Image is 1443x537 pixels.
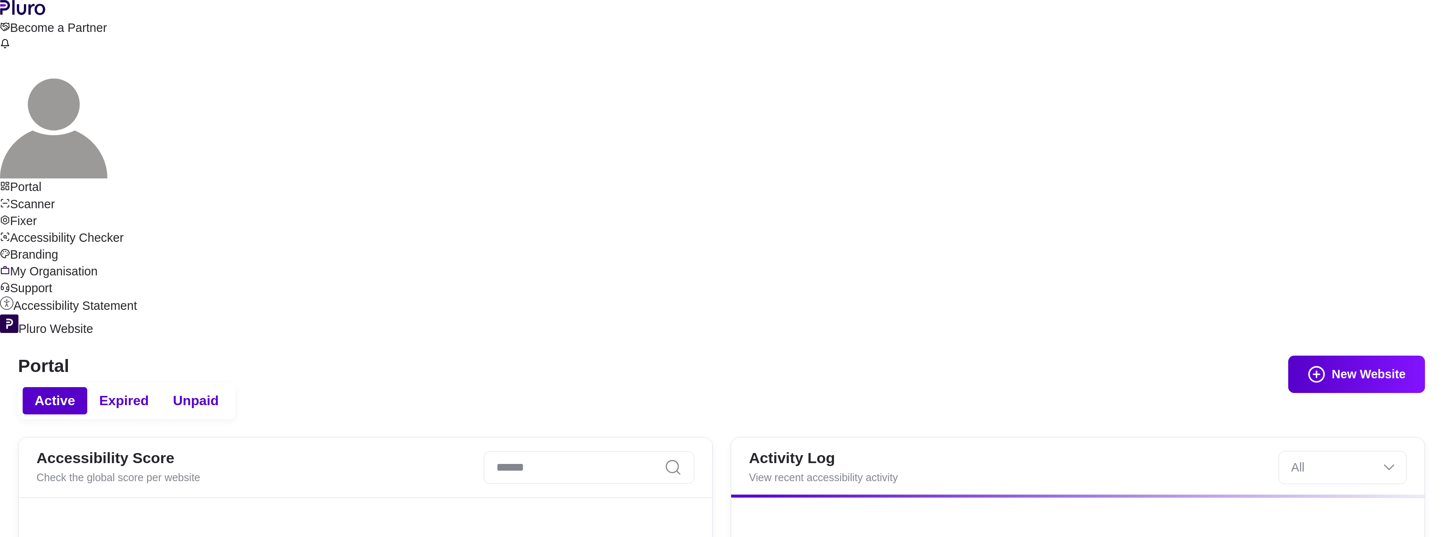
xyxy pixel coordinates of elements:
span: Unpaid [173,392,219,410]
input: Search [484,451,694,484]
div: Set sorting [1279,451,1407,484]
h1: Portal [18,355,1425,377]
button: Unpaid [161,387,231,414]
span: Active [34,392,75,410]
h2: Activity Log [749,449,1267,467]
button: Active [23,387,87,414]
button: Expired [87,387,161,414]
h2: Accessibility Score [36,449,471,467]
button: New Website [1288,356,1425,393]
span: Expired [99,392,149,410]
div: Check the global score per website [36,470,471,485]
div: View recent accessibility activity [749,470,1267,485]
